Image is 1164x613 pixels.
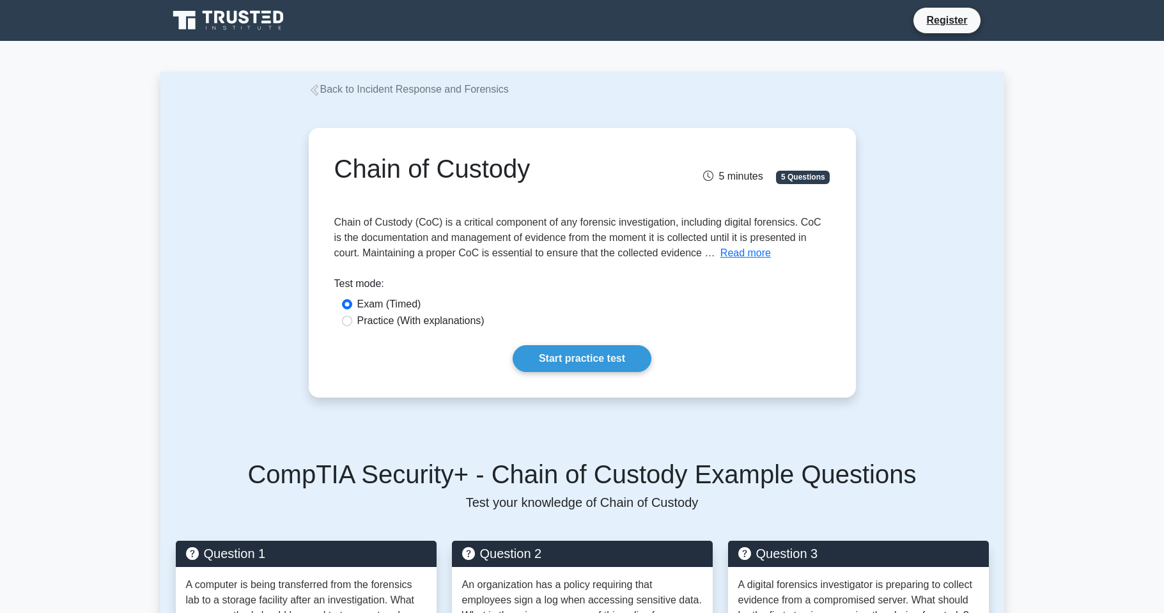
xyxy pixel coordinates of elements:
[176,495,989,510] p: Test your knowledge of Chain of Custody
[776,171,830,183] span: 5 Questions
[357,297,421,312] label: Exam (Timed)
[186,546,426,561] h5: Question 1
[334,276,830,297] div: Test mode:
[919,12,975,28] a: Register
[309,84,509,95] a: Back to Incident Response and Forensics
[334,217,821,258] span: Chain of Custody (CoC) is a critical component of any forensic investigation, including digital f...
[334,153,660,184] h1: Chain of Custody
[176,459,989,490] h5: CompTIA Security+ - Chain of Custody Example Questions
[720,245,771,261] button: Read more
[513,345,651,372] a: Start practice test
[462,546,702,561] h5: Question 2
[703,171,763,182] span: 5 minutes
[738,546,979,561] h5: Question 3
[357,313,485,329] label: Practice (With explanations)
